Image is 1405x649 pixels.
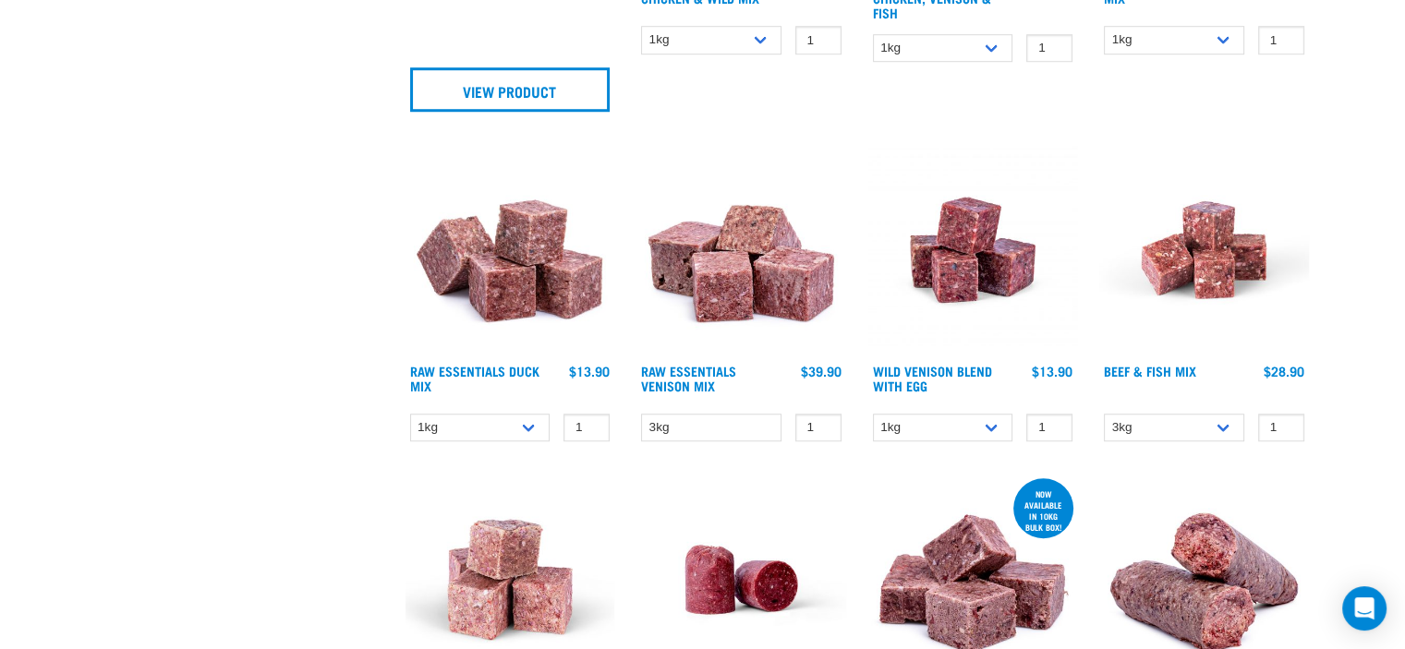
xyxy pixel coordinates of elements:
div: $39.90 [801,364,842,379]
div: now available in 10kg bulk box! [1013,480,1073,541]
a: Raw Essentials Venison Mix [641,367,736,389]
div: $13.90 [1032,364,1072,379]
input: 1 [795,26,842,54]
input: 1 [563,414,610,442]
a: View Product [410,67,611,112]
input: 1 [1026,34,1072,63]
div: Open Intercom Messenger [1342,586,1387,631]
input: 1 [1258,26,1304,54]
img: ?1041 RE Lamb Mix 01 [406,145,615,355]
a: Raw Essentials Duck Mix [410,367,539,389]
input: 1 [1258,414,1304,442]
div: $28.90 [1264,364,1304,379]
a: Wild Venison Blend with Egg [873,367,992,389]
input: 1 [795,414,842,442]
img: Beef Mackerel 1 [1099,145,1309,355]
a: Beef & Fish Mix [1104,367,1196,374]
div: $13.90 [569,364,610,379]
img: Venison Egg 1616 [868,145,1078,355]
input: 1 [1026,414,1072,442]
img: 1113 RE Venison Mix 01 [636,145,846,355]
